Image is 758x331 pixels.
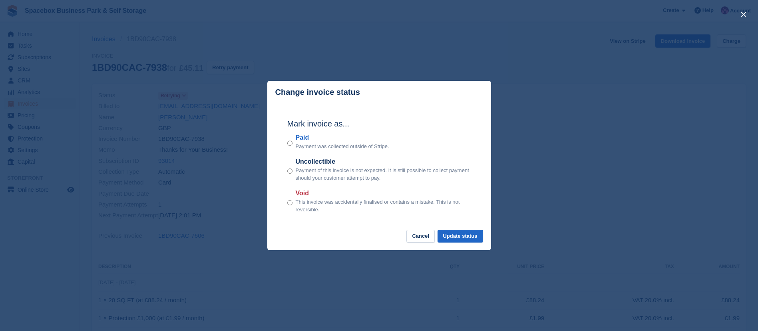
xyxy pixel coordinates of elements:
label: Uncollectible [296,157,471,167]
label: Void [296,189,471,198]
button: Update status [438,230,483,243]
p: Payment of this invoice is not expected. It is still possible to collect payment should your cust... [296,167,471,182]
p: Payment was collected outside of Stripe. [296,142,389,150]
p: This invoice was accidentally finalised or contains a mistake. This is not reversible. [296,198,471,214]
button: close [737,8,750,21]
p: Change invoice status [275,88,360,97]
h2: Mark invoice as... [287,118,471,130]
button: Cancel [406,230,435,243]
label: Paid [296,133,389,142]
